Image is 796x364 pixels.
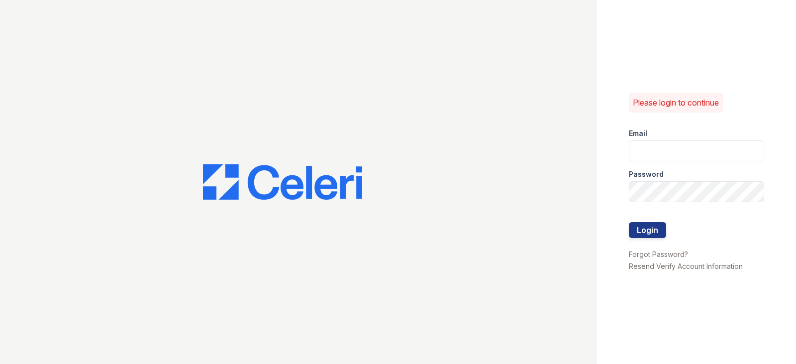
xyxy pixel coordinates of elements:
[629,250,688,258] a: Forgot Password?
[203,164,362,200] img: CE_Logo_Blue-a8612792a0a2168367f1c8372b55b34899dd931a85d93a1a3d3e32e68fde9ad4.png
[633,97,719,109] p: Please login to continue
[629,169,664,179] label: Password
[629,128,647,138] label: Email
[629,222,666,238] button: Login
[629,262,743,270] a: Resend Verify Account Information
